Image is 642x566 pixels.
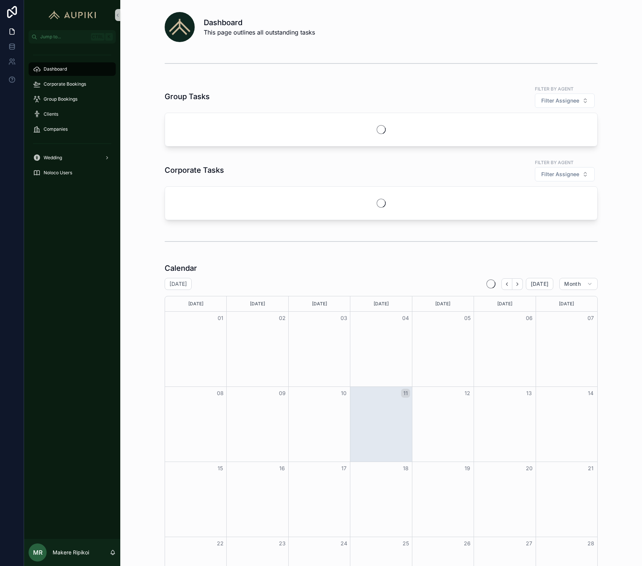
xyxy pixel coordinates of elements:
[535,85,574,92] label: Filter by agent
[170,280,187,288] h2: [DATE]
[165,165,224,175] h1: Corporate Tasks
[401,389,410,398] button: 11
[501,278,512,290] button: Back
[463,464,472,473] button: 19
[29,92,116,106] a: Group Bookings
[537,296,596,311] div: [DATE]
[29,107,116,121] a: Clients
[586,539,595,548] button: 28
[586,464,595,473] button: 21
[278,539,287,548] button: 23
[531,281,548,287] span: [DATE]
[541,97,579,104] span: Filter Assignee
[339,539,348,548] button: 24
[29,166,116,180] a: Noloco Users
[525,464,534,473] button: 20
[278,464,287,473] button: 16
[475,296,534,311] div: [DATE]
[339,464,348,473] button: 17
[165,91,210,102] h1: Group Tasks
[44,155,62,161] span: Wedding
[44,81,86,87] span: Corporate Bookings
[91,33,104,41] span: Ctrl
[564,281,581,287] span: Month
[413,296,472,311] div: [DATE]
[339,389,348,398] button: 10
[463,539,472,548] button: 26
[45,9,100,21] img: App logo
[401,539,410,548] button: 25
[29,151,116,165] a: Wedding
[525,389,534,398] button: 13
[40,34,88,40] span: Jump to...
[29,122,116,136] a: Companies
[535,159,574,166] label: Filter by agent
[44,96,77,102] span: Group Bookings
[228,296,287,311] div: [DATE]
[463,314,472,323] button: 05
[535,94,595,108] button: Select Button
[44,66,67,72] span: Dashboard
[535,167,595,181] button: Select Button
[204,17,315,28] h1: Dashboard
[401,314,410,323] button: 04
[541,171,579,178] span: Filter Assignee
[525,539,534,548] button: 27
[525,314,534,323] button: 06
[216,539,225,548] button: 22
[44,170,72,176] span: Noloco Users
[512,278,523,290] button: Next
[278,314,287,323] button: 02
[106,34,112,40] span: K
[33,548,42,557] span: MR
[216,464,225,473] button: 15
[165,263,197,273] h1: Calendar
[44,111,58,117] span: Clients
[586,314,595,323] button: 07
[29,77,116,91] a: Corporate Bookings
[29,62,116,76] a: Dashboard
[24,44,120,189] div: scrollable content
[166,296,225,311] div: [DATE]
[29,30,116,44] button: Jump to...CtrlK
[401,464,410,473] button: 18
[339,314,348,323] button: 03
[216,314,225,323] button: 01
[290,296,349,311] div: [DATE]
[586,389,595,398] button: 14
[53,549,89,556] p: Makere Ripikoi
[278,389,287,398] button: 09
[526,278,553,290] button: [DATE]
[204,28,315,37] span: This page outlines all outstanding tasks
[351,296,410,311] div: [DATE]
[559,278,598,290] button: Month
[216,389,225,398] button: 08
[44,126,68,132] span: Companies
[463,389,472,398] button: 12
